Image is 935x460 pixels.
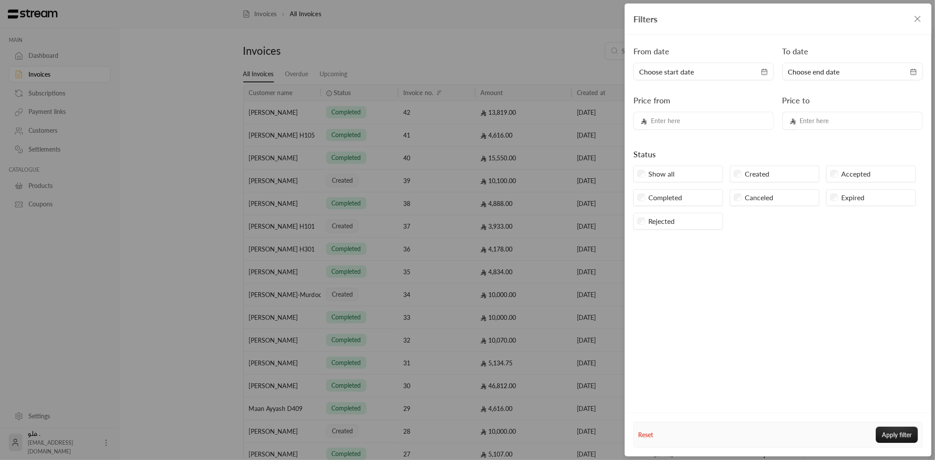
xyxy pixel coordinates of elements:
[842,169,871,179] label: Accepted
[876,427,918,443] button: Apply filter
[633,14,658,24] span: Filters
[796,112,923,130] input: Enter here
[633,45,669,57] label: From date
[745,169,770,179] label: Created
[639,67,694,77] span: Choose start date
[745,192,774,203] label: Canceled
[633,148,656,160] div: Status
[649,169,675,179] label: Show all
[647,112,774,130] input: Enter here
[649,192,683,203] label: Completed
[842,192,865,203] label: Expired
[633,94,670,106] label: Price from
[649,216,675,226] label: Rejected
[782,45,809,57] label: To date
[638,428,653,442] button: Reset
[782,94,810,106] label: Price to
[788,67,840,77] span: Choose end date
